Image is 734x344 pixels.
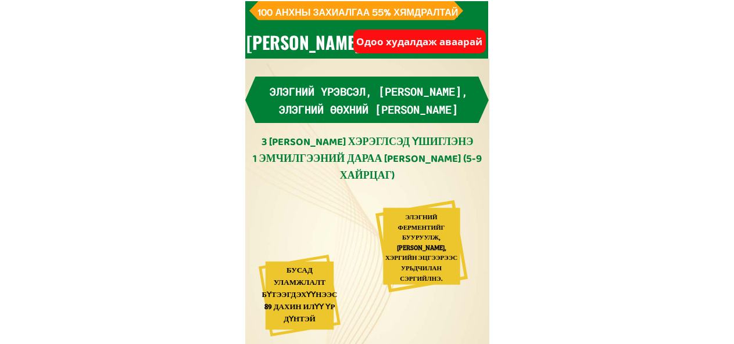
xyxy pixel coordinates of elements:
h3: Элэгний үрэвсэл, [PERSON_NAME], элэгний өөхний [PERSON_NAME] [250,83,487,118]
div: БУСАД УЛАМЖЛАЛТ БҮТЭЭГДЭХҮҮНЭЭС 89 ДАХИН ИЛҮҮ ҮР ДҮНТЭЙ [262,265,338,325]
div: 3 [PERSON_NAME] ХЭРЭГЛСЭД ҮШИГЛЭНЭ 1 ЭМЧИЛГЭЭНИЙ ДАРАА [PERSON_NAME] (5-9 ХАЙРЦАГ) [250,135,485,185]
div: ЭЛЭГНИЙ ФЕРМЕНТИЙГ БУУРУУЛЖ, [PERSON_NAME], ХЭРГИЙН ЭЦГЭЭРЭЭС УРЬДЧИЛАН СЭРГИЙЛНЭ. [384,213,459,284]
h3: [PERSON_NAME] NANO [246,28,409,56]
span: 100 АНХНЫ ЗАХИАЛГАА 55% ХЯМДРАЛТАЙ [257,5,458,17]
p: Одоо худалдаж аваарай [353,30,485,53]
